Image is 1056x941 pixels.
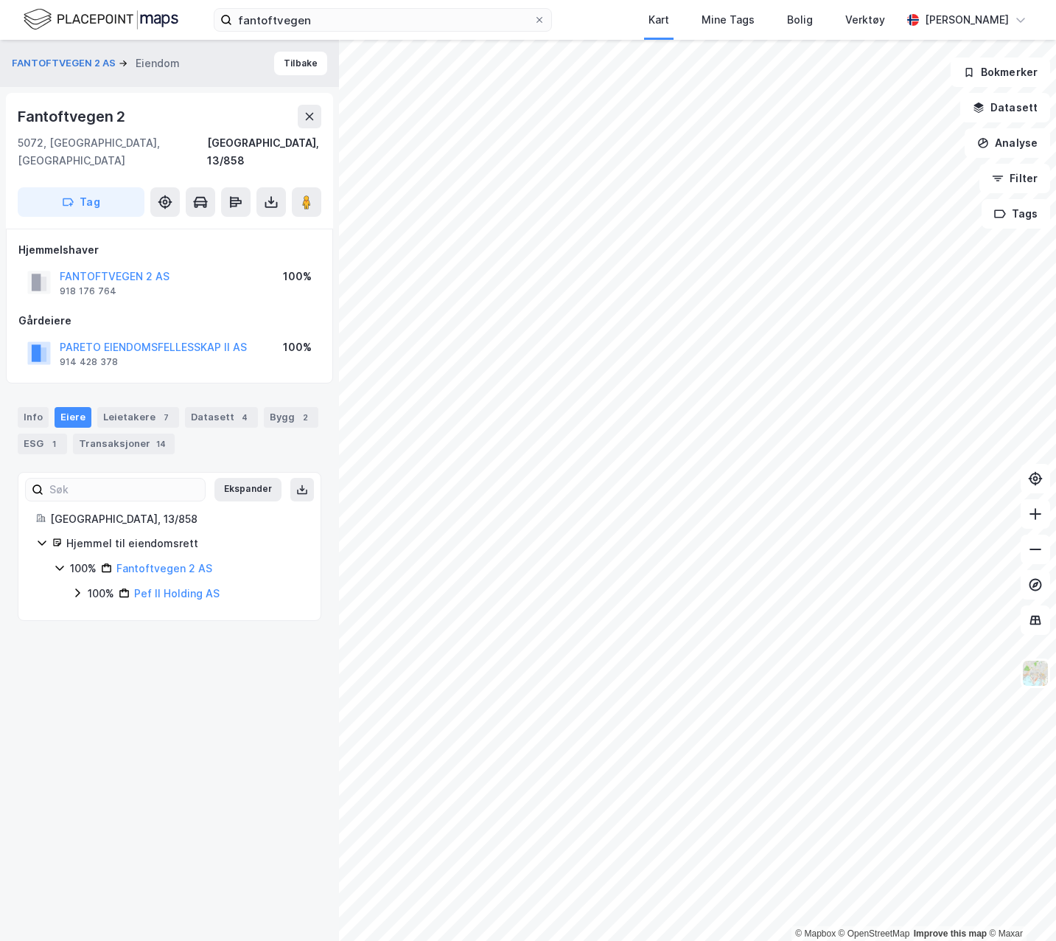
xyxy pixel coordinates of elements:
button: Bokmerker [951,58,1050,87]
div: Verktøy [845,11,885,29]
a: Improve this map [914,928,987,939]
div: 914 428 378 [60,356,118,368]
div: 918 176 764 [60,285,116,297]
iframe: Chat Widget [982,870,1056,941]
div: Kart [648,11,669,29]
div: Info [18,407,49,428]
div: 100% [283,338,312,356]
div: 100% [88,585,114,603]
button: Ekspander [214,478,282,501]
button: Tags [982,199,1050,229]
div: 100% [70,560,97,577]
input: Søk [43,479,205,501]
div: ESG [18,434,67,454]
div: Datasett [185,407,258,428]
div: 2 [298,410,312,425]
div: Eiendom [136,55,180,72]
div: [GEOGRAPHIC_DATA], 13/858 [207,134,321,170]
button: Datasett [960,93,1050,122]
img: Z [1021,659,1049,687]
a: Mapbox [795,928,836,939]
div: Eiere [55,407,91,428]
a: Pef II Holding AS [134,587,220,600]
div: 7 [158,410,173,425]
div: Hjemmelshaver [18,241,321,259]
div: Leietakere [97,407,179,428]
a: OpenStreetMap [839,928,910,939]
div: 1 [46,437,61,451]
div: Bygg [264,407,318,428]
div: Mine Tags [702,11,755,29]
div: 14 [153,437,169,451]
div: [PERSON_NAME] [925,11,1009,29]
div: Bolig [787,11,813,29]
button: Tag [18,187,144,217]
div: Transaksjoner [73,434,175,454]
button: Analyse [965,128,1050,158]
a: Fantoftvegen 2 AS [116,562,212,574]
div: [GEOGRAPHIC_DATA], 13/858 [50,510,303,528]
div: 5072, [GEOGRAPHIC_DATA], [GEOGRAPHIC_DATA] [18,134,207,170]
button: Tilbake [274,52,327,75]
div: Gårdeiere [18,312,321,330]
div: 4 [237,410,252,425]
div: 100% [283,268,312,285]
button: FANTOFTVEGEN 2 AS [12,56,119,71]
input: Søk på adresse, matrikkel, gårdeiere, leietakere eller personer [232,9,534,31]
img: logo.f888ab2527a4732fd821a326f86c7f29.svg [24,7,178,32]
div: Fantoftvegen 2 [18,105,128,128]
button: Filter [979,164,1050,193]
div: Hjemmel til eiendomsrett [66,535,303,552]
